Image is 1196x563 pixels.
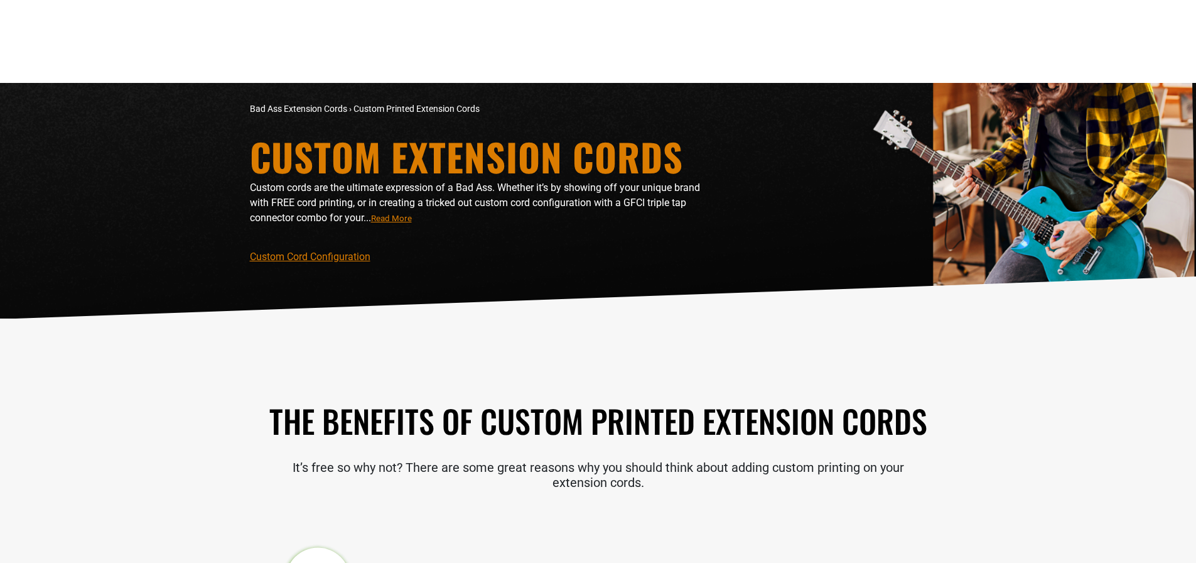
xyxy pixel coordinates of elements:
[250,180,708,226] p: Custom cords are the ultimate expression of a Bad Ass. Whether it’s by showing off your unique br...
[250,251,370,263] a: Custom Cord Configuration
[250,460,947,490] p: It’s free so why not? There are some great reasons why you should think about adding custom print...
[250,138,708,175] h1: Custom Extension Cords
[349,104,352,114] span: ›
[250,400,947,441] h2: The Benefits of Custom Printed Extension Cords
[250,104,347,114] a: Bad Ass Extension Cords
[353,104,480,114] span: Custom Printed Extension Cords
[371,214,412,223] span: Read More
[250,102,708,116] nav: breadcrumbs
